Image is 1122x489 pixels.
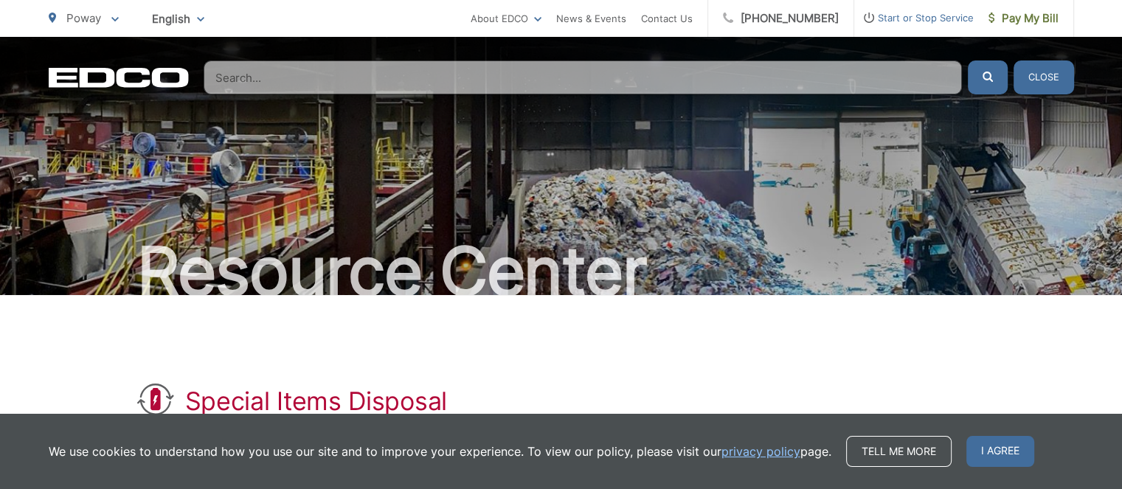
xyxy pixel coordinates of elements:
h2: Resource Center [49,235,1074,308]
h1: Special Items Disposal [185,386,447,416]
span: I agree [966,436,1034,467]
a: About EDCO [471,10,541,27]
p: We use cookies to understand how you use our site and to improve your experience. To view our pol... [49,443,831,460]
a: News & Events [556,10,626,27]
input: Search [204,60,962,94]
a: privacy policy [721,443,800,460]
a: Tell me more [846,436,952,467]
button: Close [1014,60,1074,94]
a: Contact Us [641,10,693,27]
span: English [141,6,215,32]
span: Poway [66,11,101,25]
a: EDCD logo. Return to the homepage. [49,67,189,88]
span: Pay My Bill [988,10,1059,27]
button: Submit the search query. [968,60,1008,94]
